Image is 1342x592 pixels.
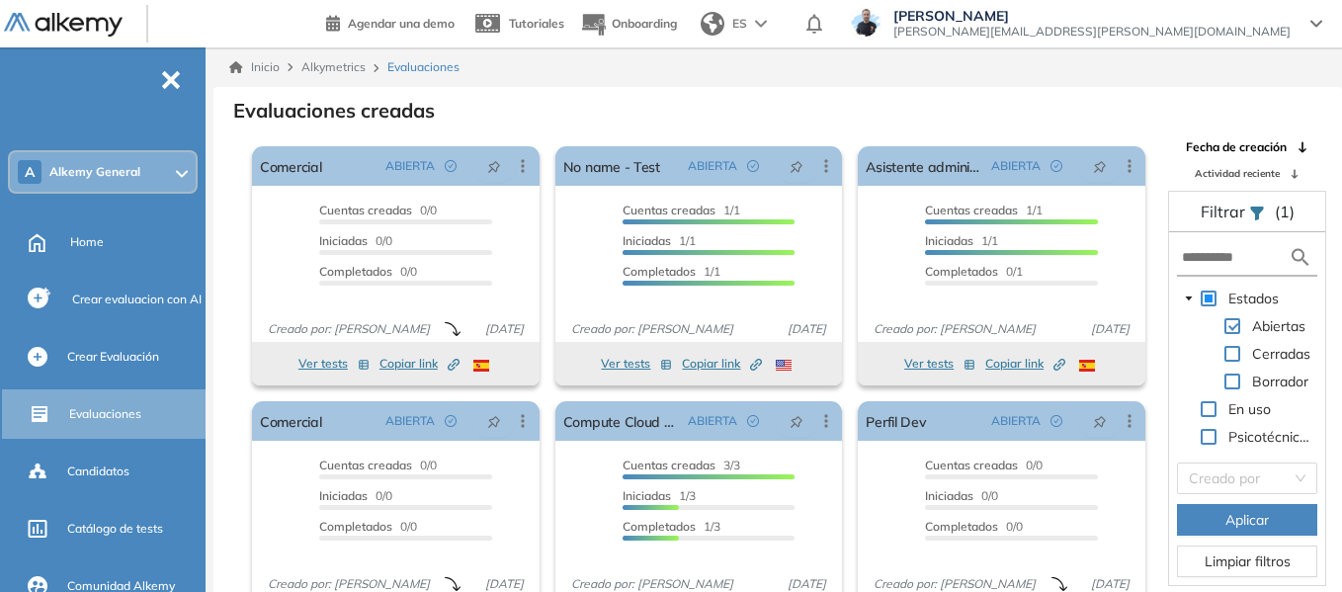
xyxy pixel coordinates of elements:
[1252,317,1305,335] span: Abiertas
[1252,345,1310,363] span: Cerradas
[623,519,720,534] span: 1/3
[985,355,1065,373] span: Copiar link
[925,203,1018,217] span: Cuentas creadas
[904,352,975,376] button: Ver tests
[925,488,973,503] span: Iniciadas
[623,233,671,248] span: Iniciadas
[1252,373,1308,390] span: Borrador
[1201,202,1249,221] span: Filtrar
[1205,550,1291,572] span: Limpiar filtros
[348,16,455,31] span: Agendar una demo
[623,203,715,217] span: Cuentas creadas
[688,412,737,430] span: ABIERTA
[775,150,818,182] button: pushpin
[688,157,737,175] span: ABIERTA
[319,203,412,217] span: Cuentas creadas
[379,352,460,376] button: Copiar link
[893,8,1291,24] span: [PERSON_NAME]
[780,320,834,338] span: [DATE]
[1248,314,1309,338] span: Abiertas
[563,401,681,441] a: Compute Cloud Services - Test Farid
[67,520,163,538] span: Catálogo de tests
[747,160,759,172] span: check-circle
[1243,497,1342,592] div: Widget de chat
[1224,287,1283,310] span: Estados
[1275,200,1295,223] span: (1)
[991,412,1041,430] span: ABIERTA
[623,264,696,279] span: Completados
[260,401,322,441] a: Comercial
[229,58,280,76] a: Inicio
[623,488,671,503] span: Iniciadas
[487,413,501,429] span: pushpin
[49,164,140,180] span: Alkemy General
[67,348,159,366] span: Crear Evaluación
[623,203,740,217] span: 1/1
[1228,400,1271,418] span: En uso
[233,99,435,123] h3: Evaluaciones creadas
[387,58,460,76] span: Evaluaciones
[473,360,489,372] img: ESP
[260,320,438,338] span: Creado por: [PERSON_NAME]
[747,415,759,427] span: check-circle
[601,352,672,376] button: Ver tests
[985,352,1065,376] button: Copiar link
[1225,509,1269,531] span: Aplicar
[623,458,740,472] span: 3/3
[682,355,762,373] span: Copiar link
[1195,166,1280,181] span: Actividad reciente
[385,412,435,430] span: ABIERTA
[319,233,392,248] span: 0/0
[925,519,1023,534] span: 0/0
[260,146,322,186] a: Comercial
[612,16,677,31] span: Onboarding
[623,264,720,279] span: 1/1
[1078,405,1122,437] button: pushpin
[1083,320,1137,338] span: [DATE]
[70,233,104,251] span: Home
[775,405,818,437] button: pushpin
[701,12,724,36] img: world
[893,24,1291,40] span: [PERSON_NAME][EMAIL_ADDRESS][PERSON_NAME][DOMAIN_NAME]
[477,320,532,338] span: [DATE]
[563,320,741,338] span: Creado por: [PERSON_NAME]
[1050,415,1062,427] span: check-circle
[1289,245,1312,270] img: search icon
[925,233,973,248] span: Iniciadas
[326,10,455,34] a: Agendar una demo
[866,401,926,441] a: Perfil Dev
[319,519,392,534] span: Completados
[385,157,435,175] span: ABIERTA
[1228,428,1314,446] span: Psicotécnicos
[67,463,129,480] span: Candidatos
[319,203,437,217] span: 0/0
[445,160,457,172] span: check-circle
[1093,158,1107,174] span: pushpin
[623,233,696,248] span: 1/1
[69,405,141,423] span: Evaluaciones
[925,458,1043,472] span: 0/0
[445,415,457,427] span: check-circle
[580,3,677,45] button: Onboarding
[991,157,1041,175] span: ABIERTA
[1079,360,1095,372] img: ESP
[1228,290,1279,307] span: Estados
[319,233,368,248] span: Iniciadas
[1093,413,1107,429] span: pushpin
[319,458,412,472] span: Cuentas creadas
[319,488,368,503] span: Iniciadas
[563,146,660,186] a: No name - Test
[319,264,417,279] span: 0/0
[379,355,460,373] span: Copiar link
[1224,425,1317,449] span: Psicotécnicos
[1184,294,1194,303] span: caret-down
[1177,546,1317,577] button: Limpiar filtros
[1248,370,1312,393] span: Borrador
[925,458,1018,472] span: Cuentas creadas
[925,519,998,534] span: Completados
[4,13,123,38] img: Logo
[925,203,1043,217] span: 1/1
[1050,160,1062,172] span: check-circle
[682,352,762,376] button: Copiar link
[755,20,767,28] img: arrow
